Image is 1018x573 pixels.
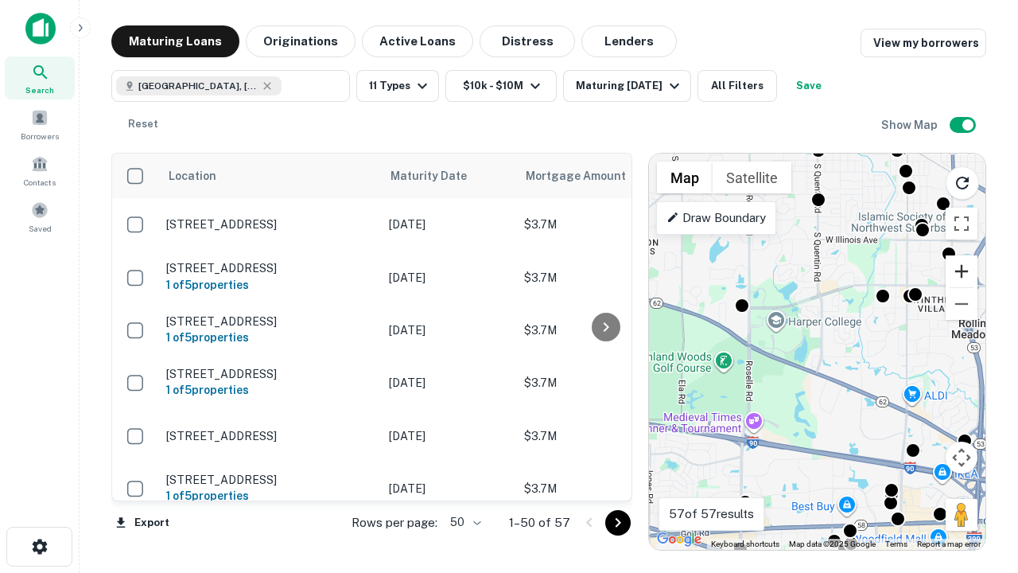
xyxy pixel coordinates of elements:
p: 1–50 of 57 [509,513,570,532]
p: [DATE] [389,216,508,233]
iframe: Chat Widget [938,446,1018,522]
button: Map camera controls [946,442,977,474]
p: $3.7M [524,427,683,445]
div: Maturing [DATE] [576,76,684,95]
p: [STREET_ADDRESS] [166,261,373,275]
h6: Show Map [881,116,940,134]
h6: 1 of 5 properties [166,487,373,505]
button: Save your search to get updates of matches that match your search criteria. [783,70,834,102]
span: Contacts [24,176,56,189]
button: Export [111,511,173,535]
h6: 1 of 5 properties [166,276,373,294]
button: All Filters [697,70,777,102]
p: [STREET_ADDRESS] [166,314,373,329]
h6: 1 of 5 properties [166,381,373,399]
span: [GEOGRAPHIC_DATA], [GEOGRAPHIC_DATA] [138,79,258,93]
p: $3.7M [524,216,683,233]
button: Originations [246,25,356,57]
span: Saved [29,222,52,235]
button: Show satellite imagery [713,162,791,193]
img: Google [653,529,705,550]
button: Reload search area [946,166,979,200]
button: Zoom in [946,255,977,287]
button: Zoom out [946,288,977,320]
p: Rows per page: [352,513,437,532]
p: $3.7M [524,374,683,392]
span: Borrowers [21,130,59,142]
p: [DATE] [389,269,508,286]
button: Go to next page [605,510,631,536]
button: Distress [480,25,575,57]
p: [DATE] [389,427,508,445]
button: Show street map [657,162,713,193]
span: Location [168,166,216,185]
img: capitalize-icon.png [25,13,56,45]
p: [DATE] [389,374,508,392]
button: Lenders [581,25,677,57]
button: $10k - $10M [445,70,557,102]
span: Maturity Date [390,166,488,185]
p: $3.7M [524,322,683,339]
th: Mortgage Amount [516,154,691,198]
p: $3.7M [524,269,683,286]
p: Draw Boundary [666,209,766,228]
a: Open this area in Google Maps (opens a new window) [653,529,705,550]
h6: 1 of 5 properties [166,329,373,346]
p: [STREET_ADDRESS] [166,217,373,232]
p: [STREET_ADDRESS] [166,473,373,487]
p: [STREET_ADDRESS] [166,367,373,381]
button: Reset [118,108,169,140]
span: Search [25,84,54,96]
a: Terms (opens in new tab) [885,540,907,548]
a: Search [5,57,75,99]
th: Maturity Date [381,154,516,198]
span: Map data ©2025 Google [789,540,876,548]
p: [DATE] [389,322,508,339]
a: Borrowers [5,103,75,146]
button: Keyboard shortcuts [711,539,779,550]
span: Mortgage Amount [526,166,647,185]
a: Saved [5,195,75,238]
button: 11 Types [356,70,439,102]
p: $3.7M [524,480,683,497]
div: 50 [444,511,484,534]
button: Maturing Loans [111,25,239,57]
div: 0 0 [649,154,985,550]
a: View my borrowers [861,29,986,57]
a: Report a map error [917,540,981,548]
th: Location [158,154,381,198]
a: Contacts [5,149,75,192]
p: [DATE] [389,480,508,497]
p: [STREET_ADDRESS] [166,429,373,443]
button: Maturing [DATE] [563,70,691,102]
button: Active Loans [362,25,473,57]
button: Toggle fullscreen view [946,208,977,240]
p: 57 of 57 results [669,505,754,524]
